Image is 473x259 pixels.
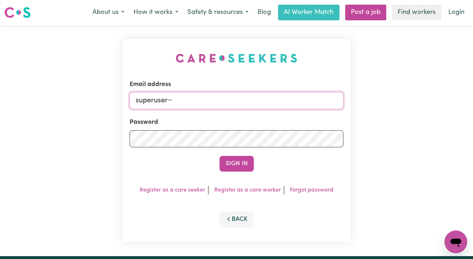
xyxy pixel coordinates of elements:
label: Email address [130,80,171,89]
a: Blog [253,5,275,20]
img: Careseekers logo [4,6,31,19]
button: Back [220,212,254,227]
a: Careseekers logo [4,4,31,21]
a: Post a job [345,5,386,20]
a: Find workers [392,5,441,20]
a: Register as a care seeker [140,187,205,193]
a: AI Worker Match [278,5,339,20]
a: Forgot password [290,187,333,193]
a: Register as a care worker [214,187,281,193]
input: Email address [130,92,343,109]
button: How it works [129,5,183,20]
button: About us [88,5,129,20]
iframe: Button to launch messaging window [444,230,467,253]
button: Sign In [220,156,254,172]
label: Password [130,118,158,127]
button: Safety & resources [183,5,253,20]
a: Login [444,5,469,20]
